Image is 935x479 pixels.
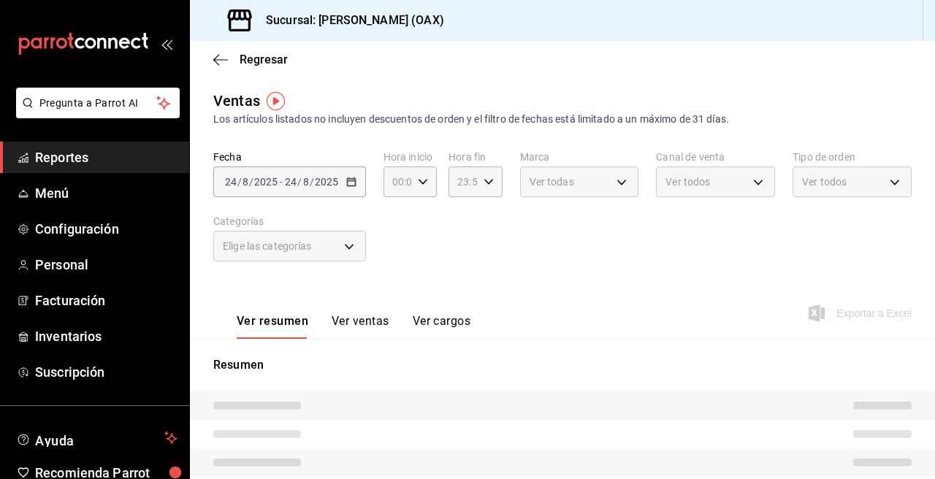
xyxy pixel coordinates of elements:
span: Ver todos [802,175,847,189]
button: Ver cargos [413,314,471,339]
span: Personal [35,255,178,275]
span: / [297,176,302,188]
span: / [249,176,253,188]
label: Hora inicio [383,152,437,162]
button: Pregunta a Parrot AI [16,88,180,118]
label: Fecha [213,152,366,162]
label: Tipo de orden [793,152,912,162]
span: / [237,176,242,188]
h3: Sucursal: [PERSON_NAME] (OAX) [254,12,444,29]
span: Reportes [35,147,178,167]
input: -- [302,176,310,188]
span: Elige las categorías [223,239,312,253]
span: Facturación [35,291,178,310]
span: Ver todas [530,175,574,189]
span: Ver todos [665,175,710,189]
input: ---- [253,176,278,188]
a: Pregunta a Parrot AI [10,106,180,121]
span: Pregunta a Parrot AI [39,96,157,111]
span: - [280,176,283,188]
p: Resumen [213,356,912,374]
span: / [310,176,314,188]
input: -- [242,176,249,188]
button: Ver resumen [237,314,308,339]
div: navigation tabs [237,314,470,339]
span: Configuración [35,219,178,239]
img: Tooltip marker [267,92,285,110]
input: -- [284,176,297,188]
input: -- [224,176,237,188]
div: Los artículos listados no incluyen descuentos de orden y el filtro de fechas está limitado a un m... [213,112,912,127]
div: Ventas [213,90,260,112]
span: Suscripción [35,362,178,382]
span: Inventarios [35,326,178,346]
button: Ver ventas [332,314,389,339]
label: Canal de venta [656,152,775,162]
span: Ayuda [35,429,159,447]
input: ---- [314,176,339,188]
span: Menú [35,183,178,203]
button: open_drawer_menu [161,38,172,50]
button: Regresar [213,53,288,66]
label: Hora fin [449,152,502,162]
span: Regresar [240,53,288,66]
label: Categorías [213,216,366,226]
label: Marca [520,152,639,162]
